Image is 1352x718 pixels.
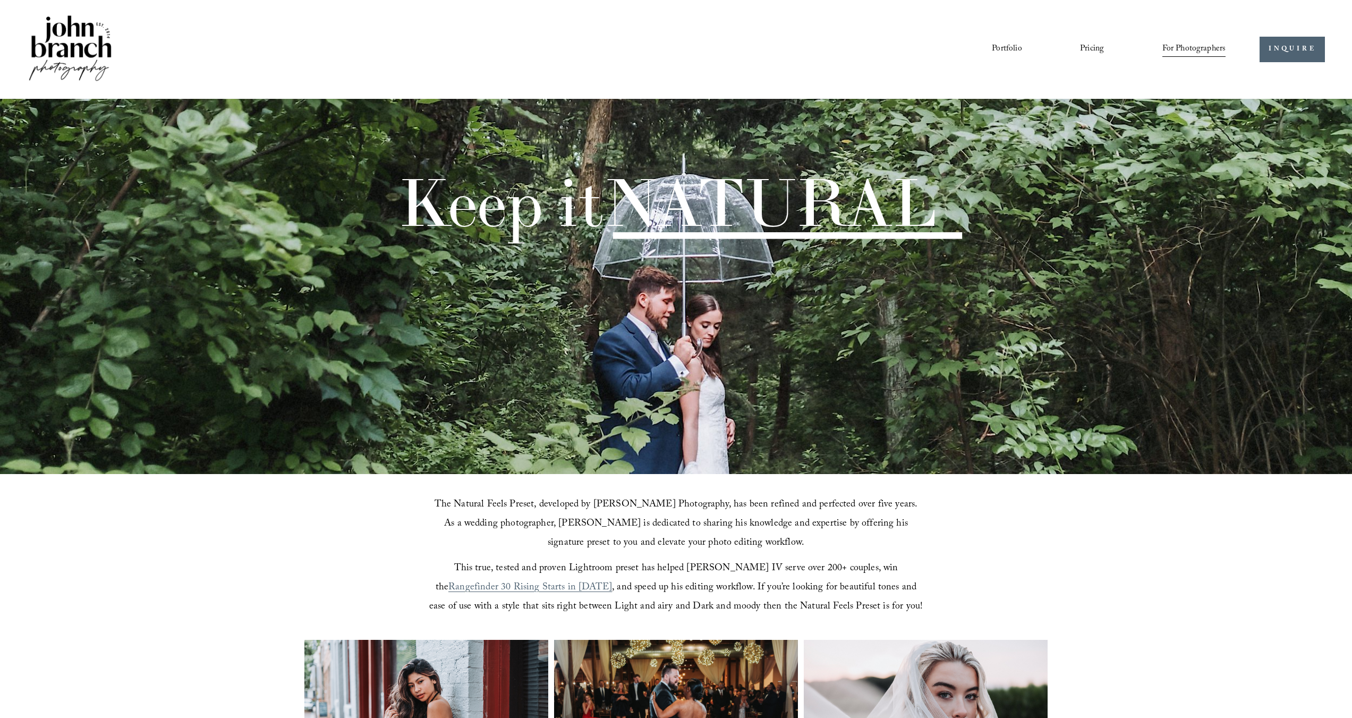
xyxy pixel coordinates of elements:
a: Portfolio [992,40,1022,58]
span: For Photographers [1162,41,1226,57]
a: Pricing [1080,40,1104,58]
img: John Branch IV Photography [27,13,113,85]
span: NATURAL [603,161,937,244]
a: INQUIRE [1260,37,1325,63]
h1: Keep it [398,170,937,236]
span: , and speed up his editing workflow. If you’re looking for beautiful tones and ease of use with a... [429,580,923,615]
span: The Natural Feels Preset, developed by [PERSON_NAME] Photography, has been refined and perfected ... [435,497,921,552]
a: folder dropdown [1162,40,1226,58]
a: Rangefinder 30 Rising Starts in [DATE] [448,580,612,596]
span: This true, tested and proven Lightroom preset has helped [PERSON_NAME] IV serve over 200+ couples... [436,561,901,596]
